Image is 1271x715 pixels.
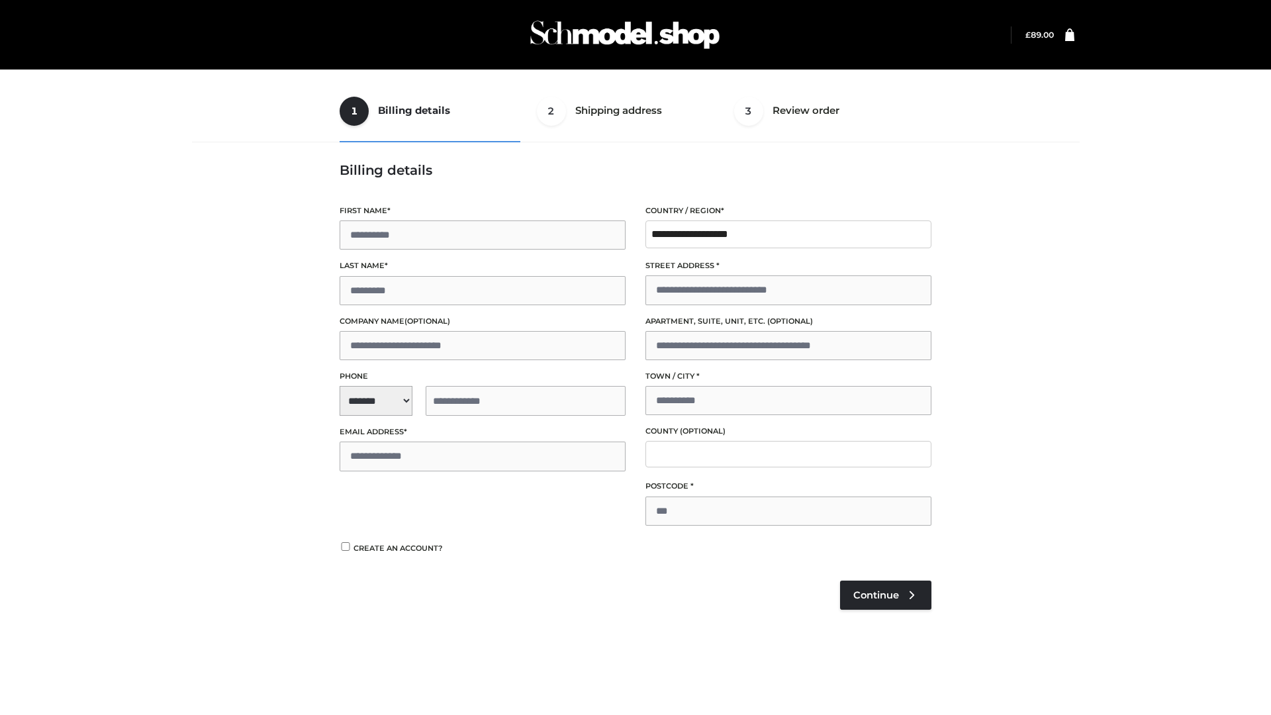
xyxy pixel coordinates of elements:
[645,205,931,217] label: Country / Region
[853,589,899,601] span: Continue
[645,315,931,328] label: Apartment, suite, unit, etc.
[340,260,626,272] label: Last name
[404,316,450,326] span: (optional)
[767,316,813,326] span: (optional)
[645,370,931,383] label: Town / City
[526,9,724,61] img: Schmodel Admin 964
[840,581,931,610] a: Continue
[1025,30,1031,40] span: £
[340,205,626,217] label: First name
[680,426,726,436] span: (optional)
[1025,30,1054,40] bdi: 89.00
[353,544,443,553] span: Create an account?
[340,162,931,178] h3: Billing details
[645,425,931,438] label: County
[340,426,626,438] label: Email address
[1025,30,1054,40] a: £89.00
[340,315,626,328] label: Company name
[645,260,931,272] label: Street address
[340,542,352,551] input: Create an account?
[340,370,626,383] label: Phone
[645,480,931,493] label: Postcode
